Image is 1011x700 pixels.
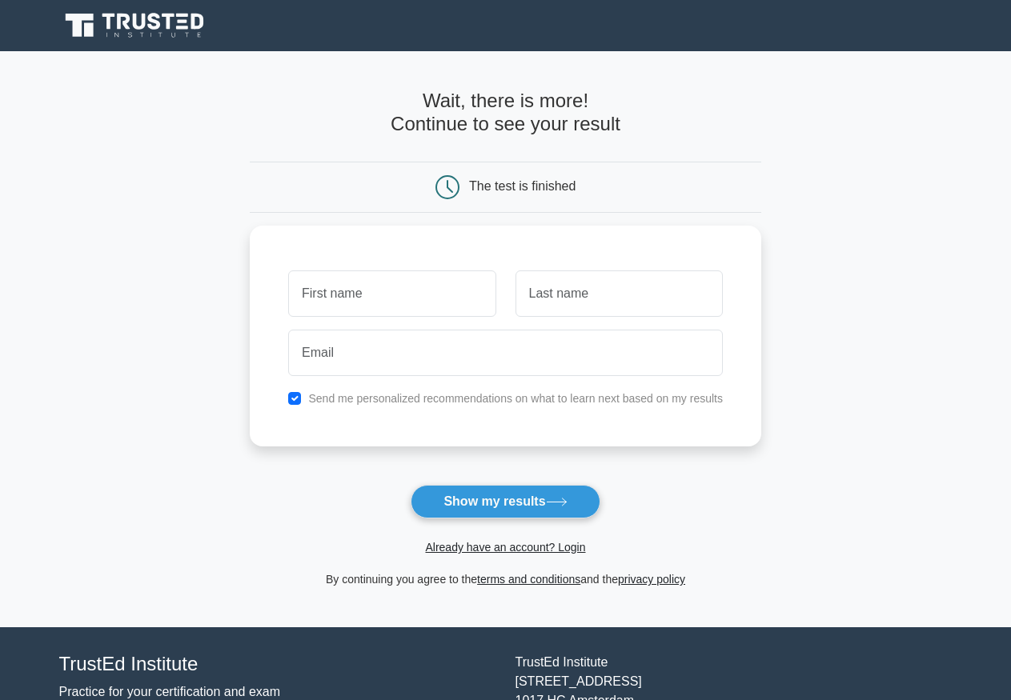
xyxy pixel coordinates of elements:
a: privacy policy [618,573,685,586]
a: terms and conditions [477,573,580,586]
input: Last name [516,270,723,317]
input: First name [288,270,495,317]
button: Show my results [411,485,600,518]
h4: TrustEd Institute [59,653,496,676]
div: By continuing you agree to the and the [240,570,771,589]
input: Email [288,330,723,376]
div: The test is finished [469,179,576,193]
a: Practice for your certification and exam [59,685,281,698]
h4: Wait, there is more! Continue to see your result [250,90,761,136]
label: Send me personalized recommendations on what to learn next based on my results [308,392,723,405]
a: Already have an account? Login [425,541,585,554]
